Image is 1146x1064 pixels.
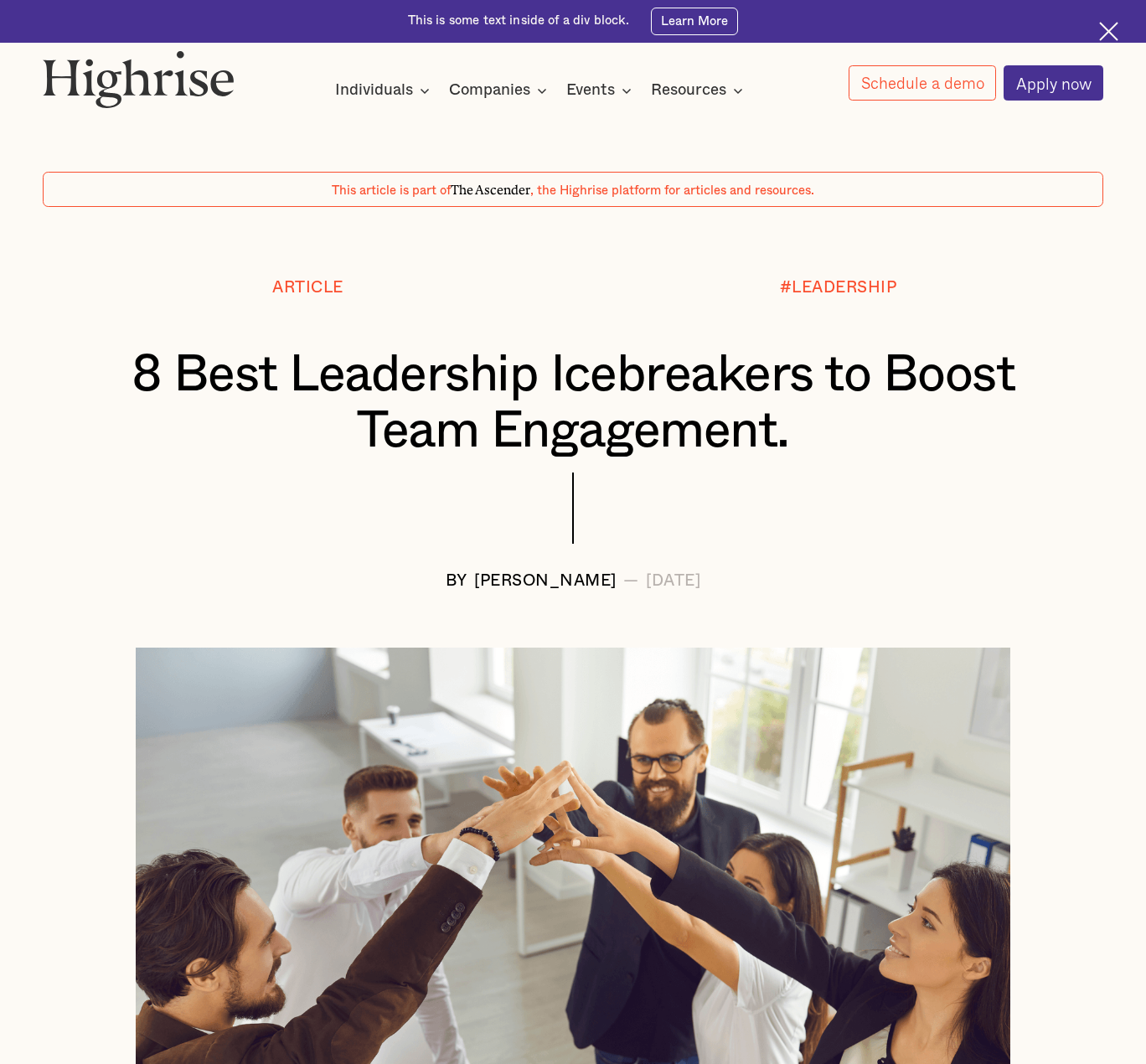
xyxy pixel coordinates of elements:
a: Schedule a demo [849,65,996,101]
a: Apply now [1004,65,1103,101]
div: Resources [651,80,726,101]
div: This is some text inside of a div block. [408,13,630,29]
h1: 8 Best Leadership Icebreakers to Boost Team Engagement. [87,347,1059,459]
div: [DATE] [646,572,700,590]
a: Learn More [651,8,738,35]
img: Highrise logo [43,50,235,108]
div: #LEADERSHIP [780,279,897,297]
div: BY [446,572,467,590]
span: The Ascender [451,180,530,195]
div: — [623,572,639,590]
div: Companies [449,80,530,101]
div: Individuals [335,80,413,101]
div: [PERSON_NAME] [474,572,617,590]
span: This article is part of [332,184,451,197]
img: Cross icon [1099,22,1118,41]
span: , the Highrise platform for articles and resources. [530,184,814,197]
div: Article [272,279,343,297]
div: Events [566,80,615,101]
